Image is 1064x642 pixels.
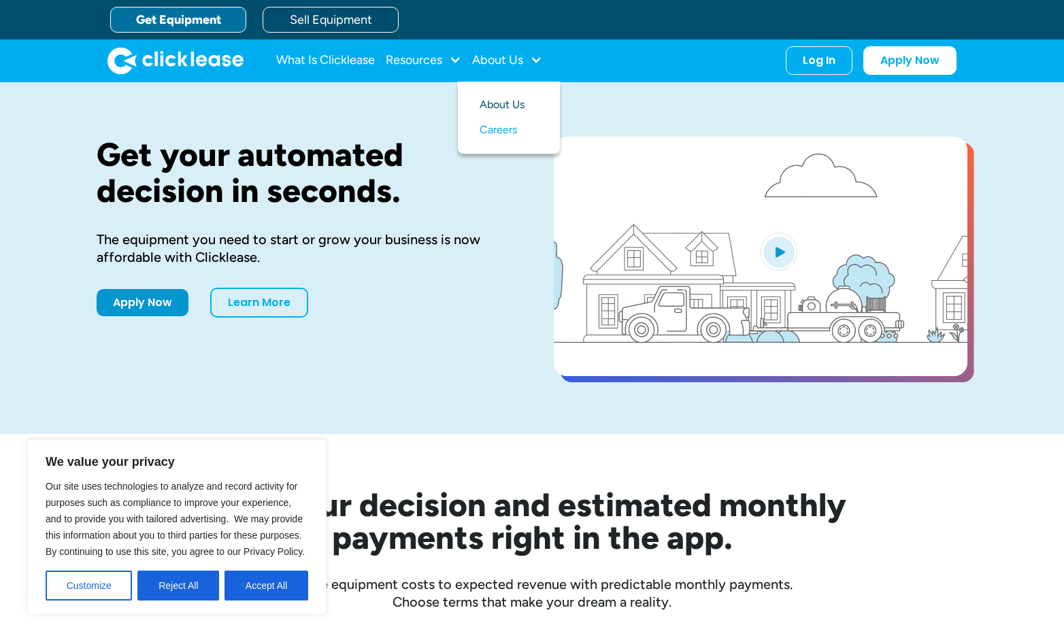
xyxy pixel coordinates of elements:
p: We value your privacy [46,454,308,470]
span: Our site uses technologies to analyze and record activity for purposes such as compliance to impr... [46,481,305,557]
div: The equipment you need to start or grow your business is now affordable with Clicklease. [97,231,510,266]
a: Sell Equipment [263,7,399,33]
div: About Us [472,47,542,74]
div: Log In [803,54,835,67]
div: Compare equipment costs to expected revenue with predictable monthly payments. Choose terms that ... [97,575,967,611]
div: Resources [386,47,461,74]
div: We value your privacy [27,439,327,615]
nav: About Us [458,82,560,154]
button: Accept All [225,571,308,601]
h1: Get your automated decision in seconds. [97,137,510,209]
button: Customize [46,571,132,601]
img: Blue play button logo on a light blue circular background [761,233,797,271]
img: Clicklease logo [107,47,244,74]
a: Apply Now [97,289,188,316]
a: About Us [480,92,538,118]
a: Apply Now [863,46,957,75]
a: Get Equipment [110,7,246,33]
a: What Is Clicklease [276,47,375,74]
button: Reject All [137,571,219,601]
h2: See your decision and estimated monthly payments right in the app. [151,488,913,554]
a: Careers [480,118,538,143]
a: open lightbox [554,137,967,376]
a: Learn More [210,288,308,318]
a: home [107,47,244,74]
